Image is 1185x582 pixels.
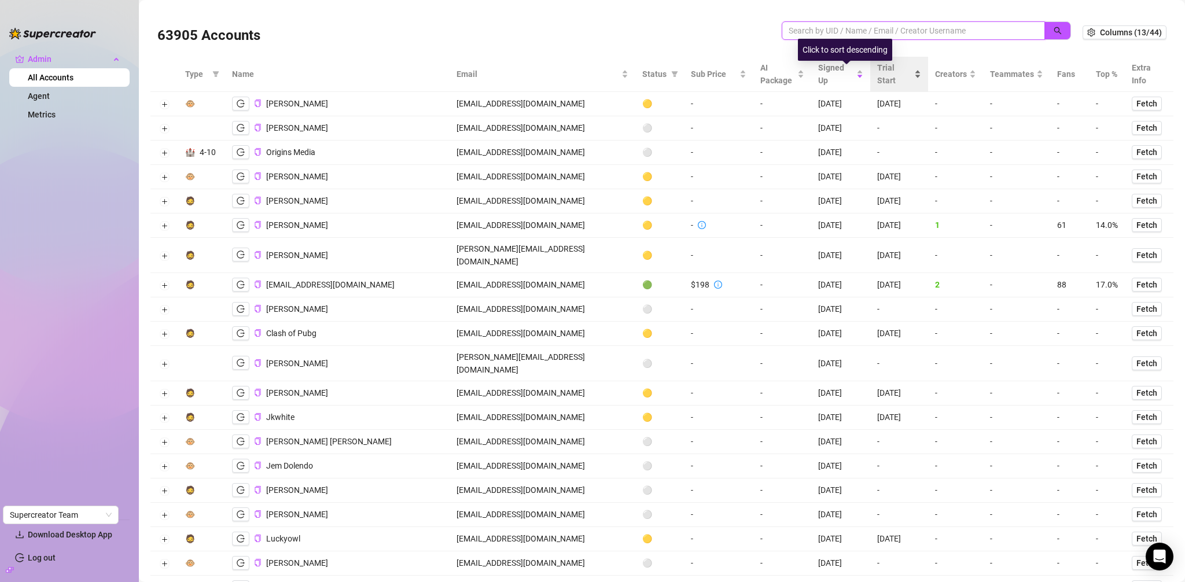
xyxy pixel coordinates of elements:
[1136,123,1157,132] span: Fetch
[266,304,328,314] span: [PERSON_NAME]
[1132,145,1162,159] button: Fetch
[1050,297,1089,322] td: -
[254,486,262,493] span: copy
[642,251,652,260] span: 🟡
[200,146,216,159] div: 4-10
[28,50,110,68] span: Admin
[928,92,983,116] td: -
[160,197,169,207] button: Expand row
[254,462,262,469] span: copy
[1089,165,1125,189] td: -
[232,532,249,546] button: logout
[798,39,892,61] div: Click to sort descending
[185,459,195,472] div: 🐵
[237,281,245,289] span: logout
[254,329,262,338] button: Copy Account UID
[266,251,328,260] span: [PERSON_NAME]
[254,197,262,204] span: copy
[870,57,928,92] th: Trial Start
[185,327,195,340] div: 🧔
[1132,218,1162,232] button: Fetch
[789,24,1029,37] input: Search by UID / Name / Email / Creator Username
[1050,322,1089,346] td: -
[642,123,652,132] span: ⚪
[1136,99,1157,108] span: Fetch
[870,322,928,346] td: [DATE]
[753,141,811,165] td: -
[254,100,262,108] button: Copy Account UID
[157,27,260,45] h3: 63905 Accounts
[185,532,195,545] div: 🧔
[254,148,262,156] span: copy
[160,124,169,134] button: Expand row
[237,510,245,518] span: logout
[210,65,222,83] span: filter
[160,414,169,423] button: Expand row
[160,359,169,369] button: Expand row
[254,510,262,519] button: Copy Account UID
[1057,220,1066,230] span: 61
[1054,27,1062,35] span: search
[237,486,245,494] span: logout
[870,92,928,116] td: [DATE]
[212,71,219,78] span: filter
[185,557,195,569] div: 🐵
[1132,410,1162,424] button: Fetch
[811,189,870,213] td: [DATE]
[990,148,992,157] span: -
[254,329,262,337] span: copy
[254,281,262,289] button: Copy Account UID
[225,57,450,92] th: Name
[450,141,635,165] td: [EMAIL_ADDRESS][DOMAIN_NAME]
[811,322,870,346] td: [DATE]
[254,124,262,132] button: Copy Account UID
[254,221,262,230] button: Copy Account UID
[1132,326,1162,340] button: Fetch
[983,57,1050,92] th: Teammates
[990,304,992,314] span: -
[237,535,245,543] span: logout
[1050,189,1089,213] td: -
[753,57,811,92] th: AI Package
[232,356,249,370] button: logout
[232,483,249,497] button: logout
[1146,543,1173,570] div: Open Intercom Messenger
[254,251,262,259] button: Copy Account UID
[1136,485,1157,495] span: Fetch
[1136,220,1157,230] span: Fetch
[160,511,169,520] button: Expand row
[266,99,328,108] span: [PERSON_NAME]
[232,194,249,208] button: logout
[450,297,635,322] td: [EMAIL_ADDRESS][DOMAIN_NAME]
[684,57,753,92] th: Sub Price
[1057,280,1066,289] span: 88
[1136,280,1157,289] span: Fetch
[254,251,262,259] span: copy
[232,248,249,261] button: logout
[698,221,706,229] span: info-circle
[1132,459,1162,473] button: Fetch
[254,305,262,314] button: Copy Account UID
[935,220,940,230] span: 1
[870,238,928,273] td: [DATE]
[232,434,249,448] button: logout
[254,437,262,446] button: Copy Account UID
[185,278,195,291] div: 🧔
[28,110,56,119] a: Metrics
[9,28,96,39] img: logo-BBDzfeDw.svg
[450,165,635,189] td: [EMAIL_ADDRESS][DOMAIN_NAME]
[1050,116,1089,141] td: -
[237,251,245,259] span: logout
[232,556,249,570] button: logout
[232,170,249,183] button: logout
[935,68,967,80] span: Creators
[684,238,753,273] td: -
[684,141,753,165] td: -
[450,238,635,273] td: [PERSON_NAME][EMAIL_ADDRESS][DOMAIN_NAME]
[990,68,1034,80] span: Teammates
[254,413,262,422] button: Copy Account UID
[811,92,870,116] td: [DATE]
[1089,141,1125,165] td: -
[266,280,395,289] span: [EMAIL_ADDRESS][DOMAIN_NAME]
[691,68,737,80] span: Sub Price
